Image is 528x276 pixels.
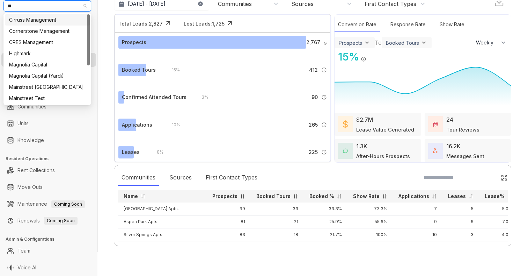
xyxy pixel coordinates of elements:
div: Cornerstone Management [9,27,86,35]
td: [GEOGRAPHIC_DATA] Apts. [118,203,207,215]
div: Highmark [9,50,86,57]
span: Coming Soon [44,217,78,225]
div: Leases [122,148,140,156]
h3: Admin & Configurations [6,236,97,242]
div: Magnolia Capital [9,61,86,69]
div: Mainstreet Test [5,93,90,104]
p: Show Rate [353,193,380,200]
div: Highmark [5,48,90,59]
img: Info [321,149,327,155]
p: Applications [398,193,429,200]
span: Weekly [476,39,497,46]
div: Lost Leads: 1,725 [184,20,225,27]
img: sorting [337,194,342,199]
a: Voice AI [17,261,36,275]
td: 4.0% [479,228,518,241]
img: Click Icon [501,174,508,181]
td: Waters Edge Apts [118,241,207,254]
td: 83 [207,228,251,241]
div: Magnolia Capital (Yardi) [9,72,86,80]
div: Conversion Rate [335,17,380,32]
div: CRES Management [9,38,86,46]
li: Knowledge [1,133,96,147]
img: ViewFilterArrow [364,39,371,46]
td: 99 [207,203,251,215]
td: 55.6% [347,215,393,228]
button: Weekly [472,36,511,49]
td: 25.9% [304,215,347,228]
li: Leasing [1,53,96,67]
td: 66 [207,241,251,254]
img: TotalFum [433,148,438,153]
li: Move Outs [1,180,96,194]
img: TourReviews [433,122,438,127]
div: 15 % [335,49,359,65]
td: 100% [347,228,393,241]
a: Units [17,116,29,130]
h3: Resident Operations [6,156,97,162]
div: Prospects [339,40,362,46]
li: Units [1,116,96,130]
div: Booked Tours [122,66,156,74]
td: 3 [442,228,479,241]
div: Communities [118,170,159,186]
li: Communities [1,100,96,114]
td: 10 [393,228,442,241]
p: Booked Tours [256,193,291,200]
div: Mainstreet [GEOGRAPHIC_DATA] [9,83,86,91]
img: sorting [240,194,245,199]
td: 8 [393,241,442,254]
span: Coming Soon [51,200,85,208]
img: sorting [382,194,387,199]
img: Info [321,122,327,128]
div: Magnolia Capital [5,59,90,70]
td: 12 [251,241,304,254]
td: 21.7% [304,228,347,241]
td: 7 [442,241,479,254]
div: 16.2K [446,142,461,150]
div: After-Hours Prospects [356,153,410,160]
td: 81 [207,215,251,228]
div: CRES Management [5,37,90,48]
div: Total Leads: 2,827 [118,20,163,27]
div: To [375,38,382,47]
p: Booked % [309,193,334,200]
p: [DATE] - [DATE] [128,0,166,7]
li: Collections [1,70,96,84]
div: Mainstreet Test [9,94,86,102]
img: sorting [432,194,437,199]
p: Prospects [212,193,237,200]
img: sorting [507,194,512,199]
td: 33 [251,203,304,215]
td: 0% [347,241,393,254]
td: 7.0% [479,215,518,228]
div: 15 % [165,66,180,74]
div: Confirmed Attended Tours [122,93,186,101]
img: Info [361,56,366,62]
div: Messages Sent [446,153,484,160]
td: 18.2% [304,241,347,254]
td: Silver Springs Apts. [118,228,207,241]
td: 6 [442,215,479,228]
img: Info [324,42,327,45]
img: Info [321,94,327,100]
td: 33.3% [304,203,347,215]
img: Click Icon [163,18,173,29]
span: 225 [309,148,318,156]
img: Click Icon [366,50,377,61]
p: Lease% [485,193,505,200]
a: Rent Collections [17,163,55,177]
div: Response Rate [387,17,429,32]
a: RenewalsComing Soon [17,214,78,228]
div: Cornerstone Management [5,26,90,37]
div: Booked Tours [386,40,419,46]
p: Name [124,193,138,200]
a: Knowledge [17,133,44,147]
img: sorting [140,194,146,199]
td: 11.0% [479,241,518,254]
div: $2.7M [356,115,373,124]
div: Mainstreet Canada [5,82,90,93]
td: Aspen Park Apts [118,215,207,228]
li: Rent Collections [1,163,96,177]
li: Maintenance [1,197,96,211]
